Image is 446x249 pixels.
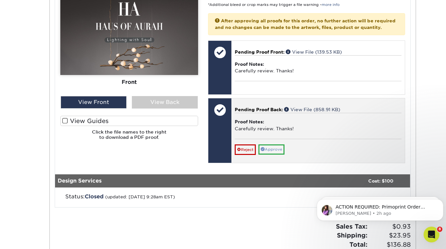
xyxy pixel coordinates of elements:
[235,113,401,138] div: Carefully review. Thanks!
[368,178,393,184] strong: Cost: $100
[235,144,256,155] a: Reject
[58,178,102,184] strong: Design Services
[437,227,442,232] span: 8
[235,119,264,124] strong: Proof Notes:
[337,232,368,239] strong: Shipping:
[85,193,104,200] span: Closed
[61,96,127,109] div: View Front
[215,18,396,30] strong: After approving all proofs for this order, no further action will be required and no changes can ...
[60,116,198,126] label: View Guides
[370,231,411,240] span: $23.95
[314,185,446,231] iframe: Intercom notifications message
[60,75,198,89] div: Front
[349,241,368,248] strong: Total:
[208,3,340,7] small: *Additional bleed or crop marks may trigger a file warning –
[322,3,340,7] a: more info
[235,107,283,112] span: Pending Proof Back:
[132,96,198,109] div: View Back
[60,129,198,145] h6: Click the file names to the right to download a PDF proof.
[424,227,439,242] iframe: Intercom live chat
[105,194,175,199] small: (updated: [DATE] 9:28am EST)
[286,49,342,55] a: View File (139.53 KB)
[258,144,284,155] a: Approve
[284,107,340,112] a: View File (858.91 KB)
[235,49,284,55] span: Pending Proof Front:
[60,193,290,201] div: Status:
[235,55,401,81] div: Carefully review. Thanks!
[235,62,264,67] strong: Proof Notes:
